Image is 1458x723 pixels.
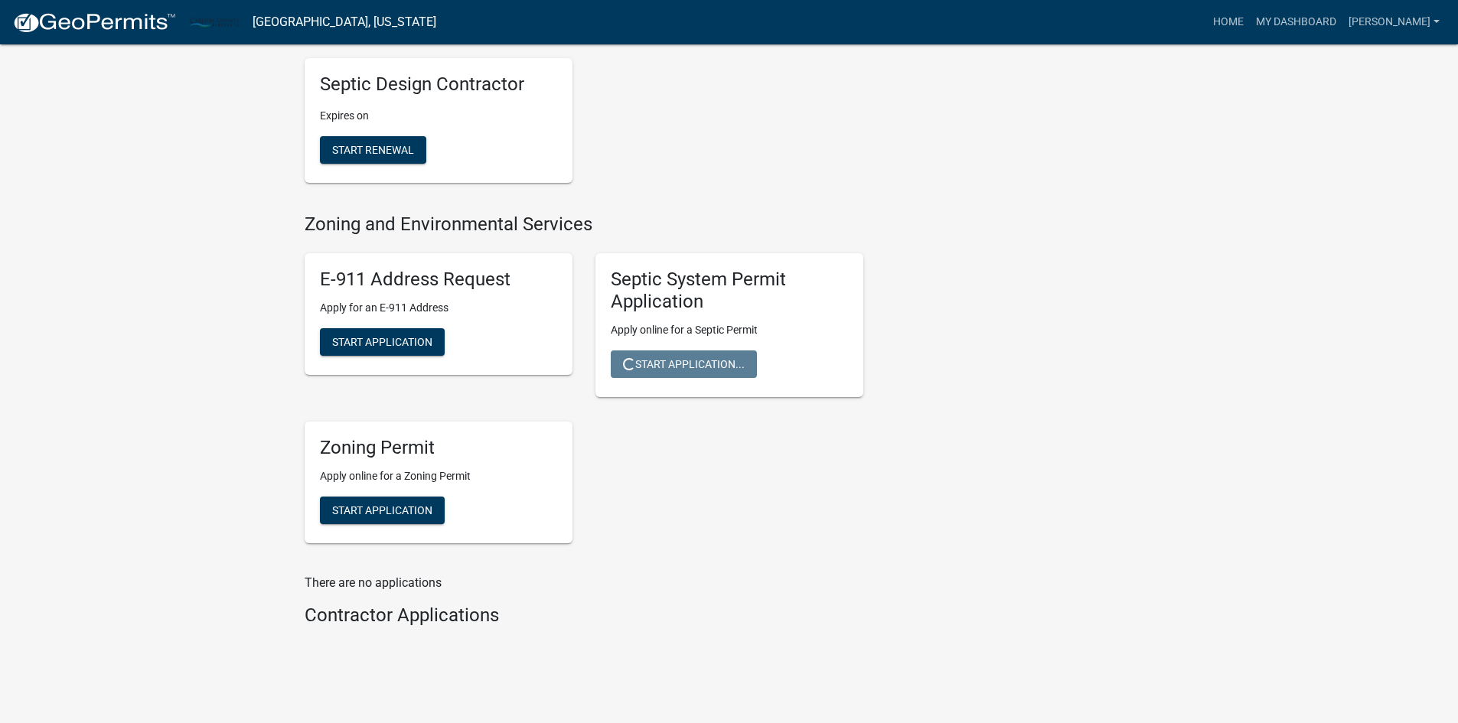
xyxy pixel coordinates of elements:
[320,328,445,356] button: Start Application
[320,468,557,484] p: Apply online for a Zoning Permit
[320,300,557,316] p: Apply for an E-911 Address
[611,269,848,313] h5: Septic System Permit Application
[320,269,557,291] h5: E-911 Address Request
[611,350,757,378] button: Start Application...
[305,574,863,592] p: There are no applications
[188,11,240,32] img: Carlton County, Minnesota
[1207,8,1250,37] a: Home
[320,73,557,96] h5: Septic Design Contractor
[253,9,436,35] a: [GEOGRAPHIC_DATA], [US_STATE]
[305,604,863,633] wm-workflow-list-section: Contractor Applications
[332,143,414,155] span: Start Renewal
[332,336,432,348] span: Start Application
[1250,8,1342,37] a: My Dashboard
[320,108,557,124] p: Expires on
[305,604,863,627] h4: Contractor Applications
[1342,8,1446,37] a: [PERSON_NAME]
[320,497,445,524] button: Start Application
[623,358,745,370] span: Start Application...
[320,437,557,459] h5: Zoning Permit
[611,322,848,338] p: Apply online for a Septic Permit
[305,213,863,236] h4: Zoning and Environmental Services
[332,503,432,516] span: Start Application
[320,136,426,164] button: Start Renewal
